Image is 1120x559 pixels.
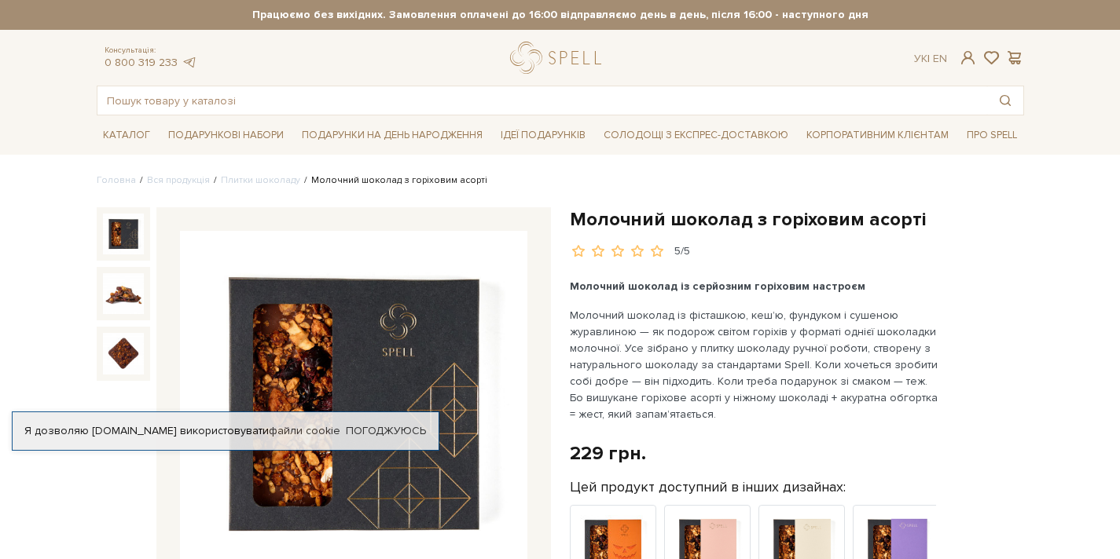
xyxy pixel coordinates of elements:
b: Молочний шоколад із серйозним горіховим настроєм [570,279,865,293]
a: Подарункові набори [162,123,290,148]
span: Консультація: [105,46,197,56]
img: Молочний шоколад з горіховим асорті [103,214,144,254]
a: Про Spell [960,123,1023,148]
div: Ук [914,52,947,66]
a: Корпоративним клієнтам [800,123,955,148]
label: Цей продукт доступний в інших дизайнах: [570,478,846,496]
li: Молочний шоколад з горіховим асорті [300,174,487,188]
img: Молочний шоколад з горіховим асорті [103,333,144,374]
h1: Молочний шоколад з горіховим асорті [570,207,1024,232]
p: Молочний шоколад із фісташкою, кеш’ю, фундуком і сушеною журавлиною — як подорож світом горіхів у... [570,307,938,422]
a: telegram [182,56,197,69]
a: файли cookie [269,424,340,437]
a: Плитки шоколаду [221,174,300,186]
strong: Працюємо без вихідних. Замовлення оплачені до 16:00 відправляємо день в день, після 16:00 - насту... [97,8,1024,22]
span: | [927,52,930,65]
div: 229 грн. [570,441,646,466]
a: 0 800 319 233 [105,56,178,69]
a: Подарунки на День народження [296,123,489,148]
input: Пошук товару у каталозі [97,86,987,115]
button: Пошук товару у каталозі [987,86,1023,115]
a: Каталог [97,123,156,148]
a: logo [510,42,608,74]
div: Я дозволяю [DOMAIN_NAME] використовувати [13,424,439,438]
a: Солодощі з експрес-доставкою [597,122,795,148]
a: Погоджуюсь [346,424,426,438]
div: 5/5 [674,244,690,259]
a: En [933,52,947,65]
a: Вся продукція [147,174,210,186]
img: Молочний шоколад з горіховим асорті [103,273,144,314]
a: Ідеї подарунків [494,123,592,148]
a: Головна [97,174,136,186]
